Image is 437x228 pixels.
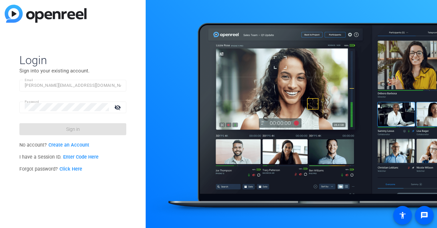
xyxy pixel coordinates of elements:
[19,166,82,172] span: Forgot password?
[110,102,126,112] mat-icon: visibility_off
[19,142,89,148] span: No account?
[25,81,121,89] input: Enter Email Address
[63,154,99,160] a: Enter Code Here
[19,53,126,67] span: Login
[48,142,89,148] a: Create an Account
[5,5,87,23] img: blue-gradient.svg
[399,211,407,219] mat-icon: accessibility
[25,100,39,103] mat-label: Password
[420,211,428,219] mat-icon: message
[59,166,82,172] a: Click Here
[25,78,33,82] mat-label: Email
[19,154,99,160] span: I have a Session ID.
[19,67,126,74] p: Sign into your existing account.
